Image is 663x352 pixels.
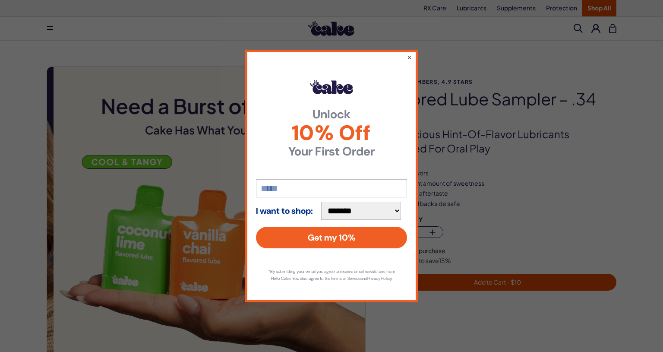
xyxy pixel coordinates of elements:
img: Hello Cake [310,80,353,94]
p: *By submitting your email you agree to receive email newsletters from Hello Cake. You also agree ... [265,268,398,282]
button: × [407,53,412,61]
span: 10% Off [256,123,407,143]
a: Privacy Policy [367,276,391,281]
strong: Your First Order [256,146,407,158]
a: Terms of Service [330,276,360,281]
button: Get my 10% [256,227,407,248]
strong: I want to shop: [256,206,313,216]
strong: Unlock [256,108,407,121]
